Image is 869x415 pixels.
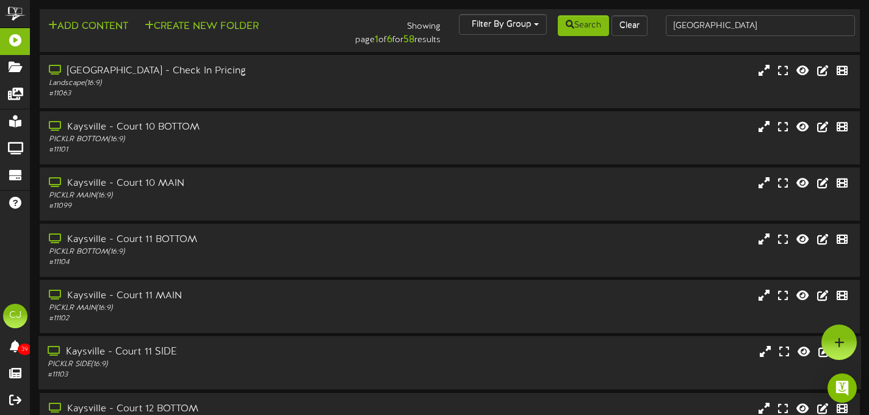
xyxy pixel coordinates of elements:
[49,145,372,155] div: # 11101
[375,34,378,45] strong: 1
[49,247,372,257] div: PICKLR BOTTOM ( 16:9 )
[49,78,372,89] div: Landscape ( 16:9 )
[387,34,392,45] strong: 6
[18,343,32,355] span: 39
[558,15,609,36] button: Search
[403,34,414,45] strong: 58
[49,64,372,78] div: [GEOGRAPHIC_DATA] - Check In Pricing
[141,19,262,34] button: Create New Folder
[3,304,27,328] div: CJ
[49,120,372,134] div: Kaysville - Court 10 BOTTOM
[48,370,372,380] div: # 11103
[49,289,372,303] div: Kaysville - Court 11 MAIN
[48,359,372,370] div: PICKLR SIDE ( 16:9 )
[49,89,372,99] div: # 11063
[459,14,547,35] button: Filter By Group
[48,345,372,359] div: Kaysville - Court 11 SIDE
[828,373,857,403] div: Open Intercom Messenger
[49,177,372,191] div: Kaysville - Court 10 MAIN
[49,314,372,324] div: # 11102
[666,15,855,36] input: -- Search Playlists by Name --
[49,303,372,314] div: PICKLR MAIN ( 16:9 )
[49,257,372,268] div: # 11104
[45,19,132,34] button: Add Content
[312,14,450,47] div: Showing page of for results
[611,15,647,36] button: Clear
[49,134,372,145] div: PICKLR BOTTOM ( 16:9 )
[49,233,372,247] div: Kaysville - Court 11 BOTTOM
[49,201,372,211] div: # 11099
[49,191,372,201] div: PICKLR MAIN ( 16:9 )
